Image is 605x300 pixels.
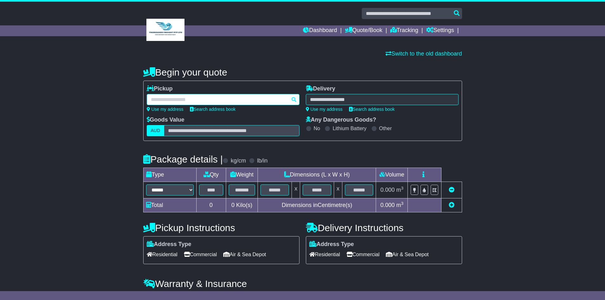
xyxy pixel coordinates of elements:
[143,154,223,164] h4: Package details |
[147,94,299,105] typeahead: Please provide city
[345,25,382,36] a: Quote/Book
[147,125,165,136] label: AUD
[143,198,196,212] td: Total
[292,182,300,198] td: x
[226,198,258,212] td: Kilo(s)
[226,168,258,182] td: Weight
[380,187,395,193] span: 0.000
[184,250,217,259] span: Commercial
[334,182,342,198] td: x
[231,202,234,208] span: 0
[390,25,418,36] a: Tracking
[333,125,366,131] label: Lithium Battery
[196,198,226,212] td: 0
[306,223,462,233] h4: Delivery Instructions
[223,250,266,259] span: Air & Sea Depot
[314,125,320,131] label: No
[306,117,376,123] label: Any Dangerous Goods?
[449,202,454,208] a: Add new item
[306,107,343,112] a: Use my address
[143,278,462,289] h4: Warranty & Insurance
[147,241,192,248] label: Address Type
[401,186,404,190] sup: 3
[346,250,380,259] span: Commercial
[396,202,404,208] span: m
[143,223,299,233] h4: Pickup Instructions
[386,50,462,57] a: Switch to the old dashboard
[376,168,408,182] td: Volume
[396,187,404,193] span: m
[349,107,395,112] a: Search address book
[379,125,392,131] label: Other
[309,250,340,259] span: Residential
[143,67,462,77] h4: Begin your quote
[401,201,404,206] sup: 3
[426,25,454,36] a: Settings
[258,168,376,182] td: Dimensions (L x W x H)
[190,107,236,112] a: Search address book
[257,157,267,164] label: lb/in
[147,250,178,259] span: Residential
[196,168,226,182] td: Qty
[306,85,335,92] label: Delivery
[303,25,337,36] a: Dashboard
[309,241,354,248] label: Address Type
[147,117,185,123] label: Goods Value
[231,157,246,164] label: kg/cm
[449,187,454,193] a: Remove this item
[147,107,184,112] a: Use my address
[147,85,173,92] label: Pickup
[386,250,429,259] span: Air & Sea Depot
[258,198,376,212] td: Dimensions in Centimetre(s)
[380,202,395,208] span: 0.000
[143,168,196,182] td: Type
